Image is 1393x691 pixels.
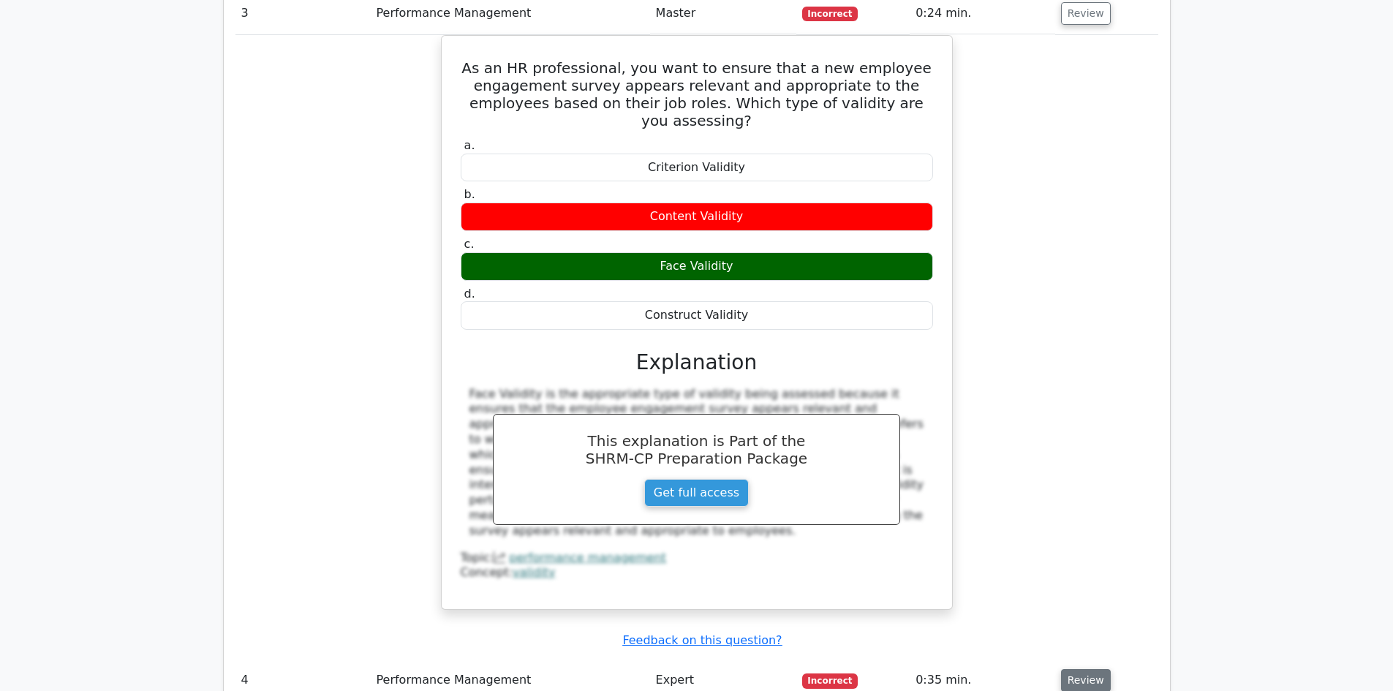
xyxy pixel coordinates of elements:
a: Feedback on this question? [622,633,782,647]
div: Criterion Validity [461,154,933,182]
a: validity [513,565,556,579]
span: a. [464,138,475,152]
a: Get full access [644,479,749,507]
div: Concept: [461,565,933,581]
div: Topic: [461,551,933,566]
button: Review [1061,2,1111,25]
span: d. [464,287,475,301]
span: Incorrect [802,7,858,21]
h3: Explanation [469,350,924,375]
span: Incorrect [802,673,858,688]
span: b. [464,187,475,201]
div: Content Validity [461,203,933,231]
div: Construct Validity [461,301,933,330]
a: performance management [509,551,666,564]
div: Face Validity [461,252,933,281]
div: Face Validity is the appropriate type of validity being assessed because it ensures that the empl... [469,387,924,539]
h5: As an HR professional, you want to ensure that a new employee engagement survey appears relevant ... [459,59,935,129]
span: c. [464,237,475,251]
